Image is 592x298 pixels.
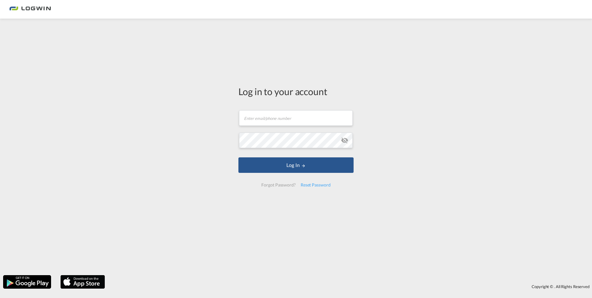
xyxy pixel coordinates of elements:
[238,85,354,98] div: Log in to your account
[108,281,592,292] div: Copyright © . All Rights Reserved
[60,274,106,289] img: apple.png
[239,110,353,126] input: Enter email/phone number
[238,157,354,173] button: LOGIN
[341,137,348,144] md-icon: icon-eye-off
[259,179,298,191] div: Forgot Password?
[2,274,52,289] img: google.png
[298,179,333,191] div: Reset Password
[9,2,51,16] img: bc73a0e0d8c111efacd525e4c8ad7d32.png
